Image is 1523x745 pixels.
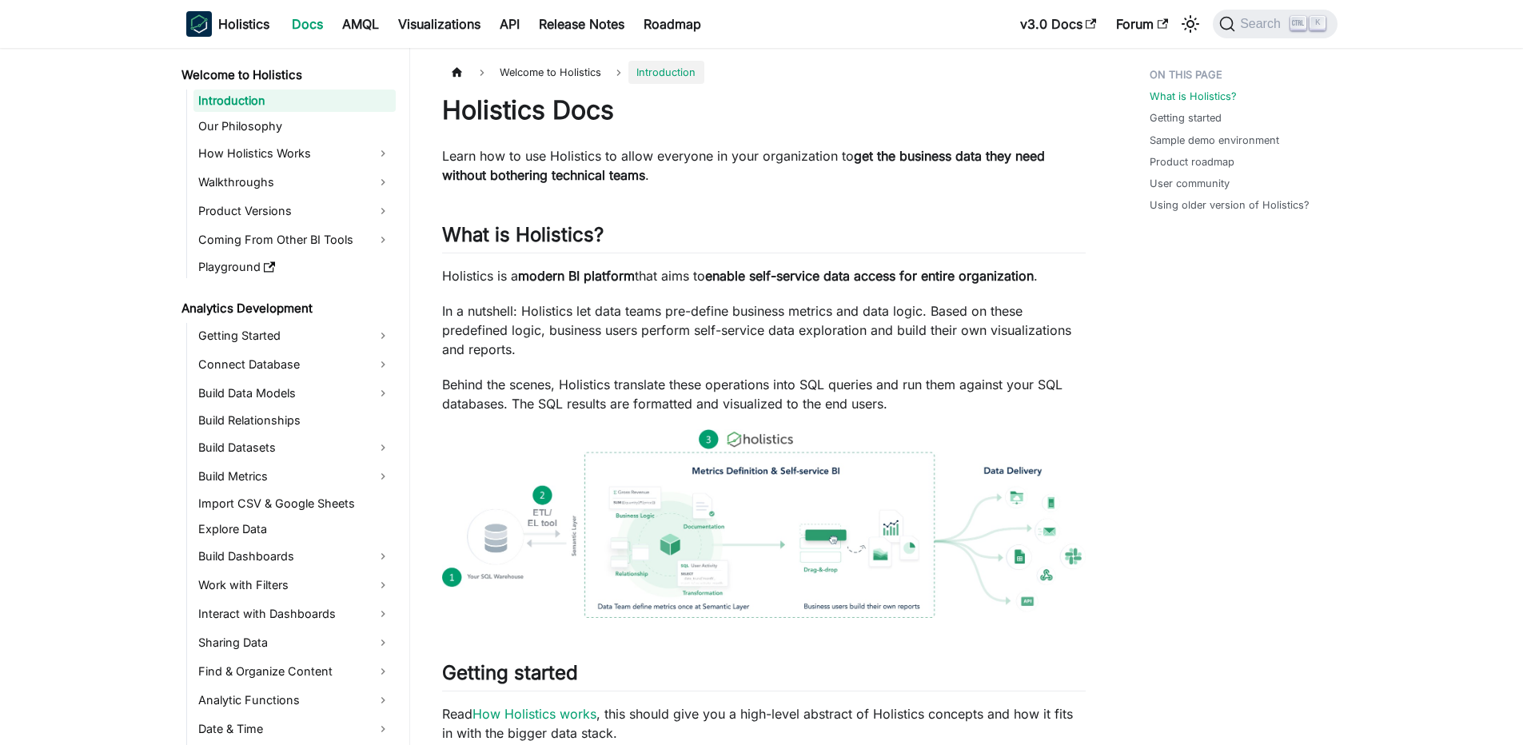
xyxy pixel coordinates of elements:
a: Date & Time [193,716,396,742]
a: Interact with Dashboards [193,601,396,627]
a: Docs [282,11,333,37]
a: Work with Filters [193,572,396,598]
a: Playground [193,256,396,278]
b: Holistics [218,14,269,34]
span: Search [1235,17,1290,31]
p: Holistics is a that aims to . [442,266,1086,285]
a: Build Relationships [193,409,396,432]
nav: Breadcrumbs [442,61,1086,84]
a: Find & Organize Content [193,659,396,684]
a: Analytics Development [177,297,396,320]
img: How Holistics fits in your Data Stack [442,429,1086,618]
a: v3.0 Docs [1011,11,1106,37]
a: Release Notes [529,11,634,37]
a: Walkthroughs [193,169,396,195]
a: Sharing Data [193,630,396,655]
img: Holistics [186,11,212,37]
nav: Docs sidebar [170,48,410,745]
p: Behind the scenes, Holistics translate these operations into SQL queries and run them against you... [442,375,1086,413]
a: Getting Started [193,323,396,349]
a: Build Datasets [193,435,396,460]
a: Getting started [1150,110,1222,125]
a: Using older version of Holistics? [1150,197,1310,213]
a: What is Holistics? [1150,89,1237,104]
a: Product Versions [193,198,396,224]
a: Coming From Other BI Tools [193,227,396,253]
a: Roadmap [634,11,711,37]
kbd: K [1310,16,1326,30]
a: Explore Data [193,518,396,540]
strong: modern BI platform [518,268,635,284]
a: Import CSV & Google Sheets [193,492,396,515]
a: Analytic Functions [193,687,396,713]
h1: Holistics Docs [442,94,1086,126]
a: Sample demo environment [1150,133,1279,148]
p: In a nutshell: Holistics let data teams pre-define business metrics and data logic. Based on thes... [442,301,1086,359]
a: Build Dashboards [193,544,396,569]
button: Search (Ctrl+K) [1213,10,1337,38]
a: HolisticsHolistics [186,11,269,37]
a: User community [1150,176,1230,191]
a: Welcome to Holistics [177,64,396,86]
p: Read , this should give you a high-level abstract of Holistics concepts and how it fits in with t... [442,704,1086,743]
a: Home page [442,61,472,84]
a: Our Philosophy [193,115,396,137]
span: Introduction [628,61,704,84]
a: Introduction [193,90,396,112]
a: Connect Database [193,352,396,377]
h2: Getting started [442,661,1086,691]
a: Build Metrics [193,464,396,489]
a: Build Data Models [193,380,396,406]
h2: What is Holistics? [442,223,1086,253]
button: Switch between dark and light mode (currently light mode) [1178,11,1203,37]
a: AMQL [333,11,389,37]
p: Learn how to use Holistics to allow everyone in your organization to . [442,146,1086,185]
a: Visualizations [389,11,490,37]
a: How Holistics works [472,706,596,722]
strong: enable self-service data access for entire organization [705,268,1034,284]
a: Forum [1106,11,1178,37]
a: Product roadmap [1150,154,1234,169]
a: API [490,11,529,37]
a: How Holistics Works [193,141,396,166]
span: Welcome to Holistics [492,61,609,84]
